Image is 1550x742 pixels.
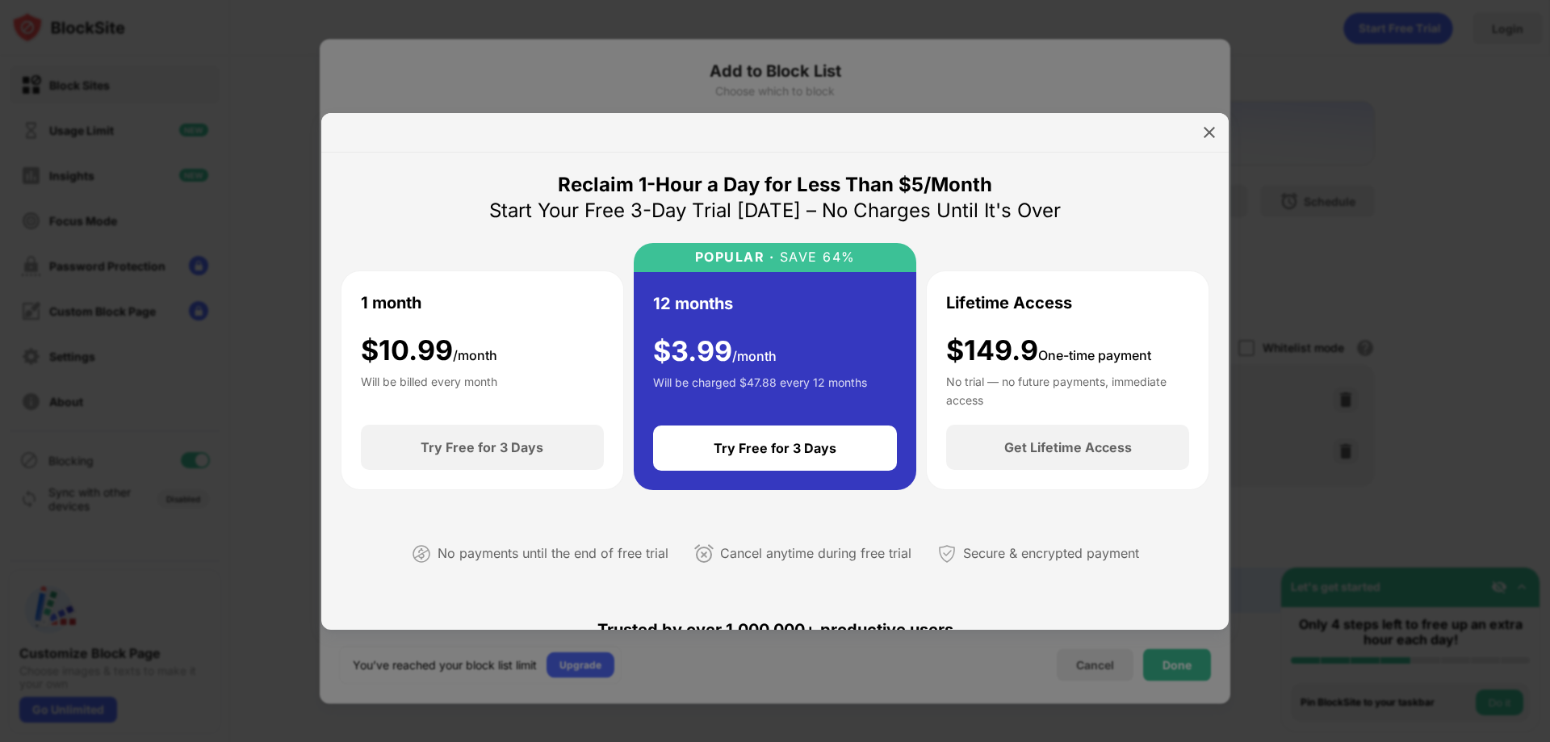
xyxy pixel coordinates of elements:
[946,291,1072,315] div: Lifetime Access
[653,335,777,368] div: $ 3.99
[421,439,543,455] div: Try Free for 3 Days
[694,544,714,564] img: cancel-anytime
[714,440,836,456] div: Try Free for 3 Days
[453,347,497,363] span: /month
[341,591,1209,669] div: Trusted by over 1,000,000+ productive users
[774,249,856,265] div: SAVE 64%
[946,334,1151,367] div: $149.9
[412,544,431,564] img: not-paying
[937,544,957,564] img: secured-payment
[1038,347,1151,363] span: One-time payment
[946,373,1189,405] div: No trial — no future payments, immediate access
[653,374,867,406] div: Will be charged $47.88 every 12 months
[963,542,1139,565] div: Secure & encrypted payment
[361,291,421,315] div: 1 month
[361,373,497,405] div: Will be billed every month
[695,249,775,265] div: POPULAR ·
[653,291,733,316] div: 12 months
[720,542,911,565] div: Cancel anytime during free trial
[438,542,668,565] div: No payments until the end of free trial
[489,198,1061,224] div: Start Your Free 3-Day Trial [DATE] – No Charges Until It's Over
[558,172,992,198] div: Reclaim 1-Hour a Day for Less Than $5/Month
[732,348,777,364] span: /month
[361,334,497,367] div: $ 10.99
[1004,439,1132,455] div: Get Lifetime Access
